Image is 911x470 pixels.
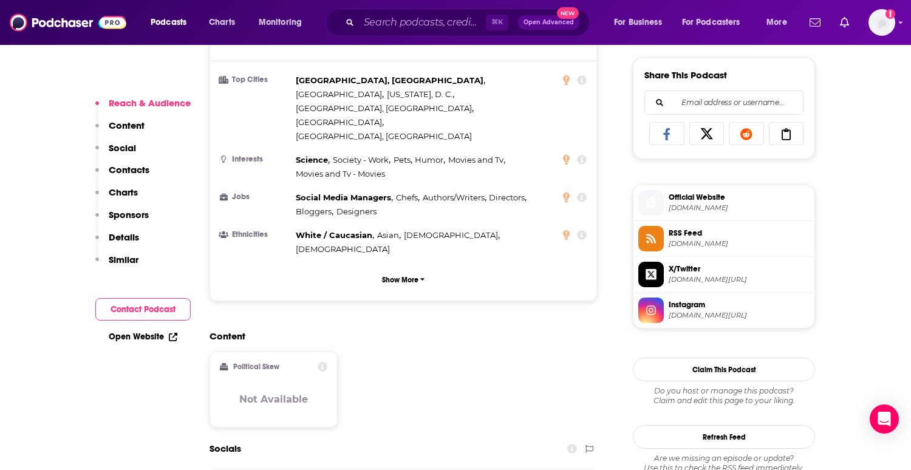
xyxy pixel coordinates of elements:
span: RSS Feed [669,228,810,239]
img: Podchaser - Follow, Share and Rate Podcasts [10,11,126,34]
button: open menu [606,13,677,32]
span: anchor.fm [669,239,810,248]
span: X/Twitter [669,264,810,274]
a: Share on X/Twitter [689,122,725,145]
a: Instagram[DOMAIN_NAME][URL] [638,298,810,323]
a: Copy Link [769,122,804,145]
span: ⌘ K [486,15,508,30]
span: , [396,191,420,205]
div: Open Intercom Messenger [870,404,899,434]
button: Reach & Audience [95,97,191,120]
h3: Interests [220,155,291,163]
img: User Profile [868,9,895,36]
span: Humor [415,155,443,165]
h3: Ethnicities [220,231,291,239]
span: , [296,73,485,87]
span: [GEOGRAPHIC_DATA], [GEOGRAPHIC_DATA] [296,103,472,113]
div: Claim and edit this page to your liking. [633,386,815,406]
a: Charts [201,13,242,32]
span: Society - Work [333,155,389,165]
span: Logged in as LBPublicity2 [868,9,895,36]
button: open menu [674,13,758,32]
span: Open Advanced [524,19,574,26]
span: Asian [377,230,399,240]
span: [GEOGRAPHIC_DATA] [296,117,382,127]
span: [DEMOGRAPHIC_DATA] [404,230,498,240]
span: Movies and Tv [448,155,503,165]
span: Science [296,155,328,165]
span: [GEOGRAPHIC_DATA], [GEOGRAPHIC_DATA] [296,75,483,85]
p: Social [109,142,136,154]
a: Share on Reddit [729,122,764,145]
p: Sponsors [109,209,149,220]
button: Details [95,231,139,254]
button: Contact Podcast [95,298,191,321]
svg: Add a profile image [885,9,895,19]
span: More [766,14,787,31]
span: Designers [336,206,377,216]
a: X/Twitter[DOMAIN_NAME][URL] [638,262,810,287]
h2: Socials [210,437,241,460]
span: , [296,191,393,205]
span: , [423,191,486,205]
button: Show More [220,268,587,291]
a: RSS Feed[DOMAIN_NAME] [638,226,810,251]
span: , [296,101,474,115]
span: , [333,153,391,167]
button: Charts [95,186,138,209]
button: Claim This Podcast [633,358,815,381]
a: Official Website[DOMAIN_NAME] [638,190,810,216]
p: Contacts [109,164,149,175]
span: For Business [614,14,662,31]
h3: Jobs [220,193,291,201]
div: Search followers [644,90,804,115]
button: open menu [250,13,318,32]
span: Instagram [669,299,810,310]
p: Content [109,120,145,131]
p: Charts [109,186,138,198]
button: Refresh Feed [633,425,815,449]
span: , [387,87,454,101]
span: For Podcasters [682,14,740,31]
button: Open AdvancedNew [518,15,579,30]
span: [DEMOGRAPHIC_DATA] [296,244,390,254]
span: Social Media Managers [296,192,391,202]
span: , [296,153,330,167]
button: open menu [758,13,802,32]
p: Similar [109,254,138,265]
span: , [489,191,527,205]
h2: Political Skew [233,363,279,371]
h3: Top Cities [220,76,291,84]
span: Directors [489,192,525,202]
span: twitter.com/artcrimepod [669,275,810,284]
span: Chefs [396,192,418,202]
span: [US_STATE], D. C. [387,89,452,99]
h3: Share This Podcast [644,69,727,81]
a: Open Website [109,332,177,342]
span: , [415,153,445,167]
span: Movies and Tv - Movies [296,169,385,179]
span: New [557,7,579,19]
span: Pets [394,155,411,165]
input: Email address or username... [655,91,793,114]
span: Podcasts [151,14,186,31]
button: Sponsors [95,209,149,231]
div: Search podcasts, credits, & more... [337,9,601,36]
span: , [404,228,500,242]
span: , [448,153,505,167]
span: White / Caucasian [296,230,372,240]
a: Show notifications dropdown [805,12,825,33]
button: Show profile menu [868,9,895,36]
button: Contacts [95,164,149,186]
button: open menu [142,13,202,32]
span: Do you host or manage this podcast? [633,386,815,396]
p: Reach & Audience [109,97,191,109]
span: Authors/Writers [423,192,485,202]
a: Share on Facebook [649,122,684,145]
span: [GEOGRAPHIC_DATA] [296,89,382,99]
p: Show More [382,276,418,284]
h2: Content [210,330,587,342]
span: artcrimepodcast.wordpress.com [669,203,810,213]
button: Content [95,120,145,142]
